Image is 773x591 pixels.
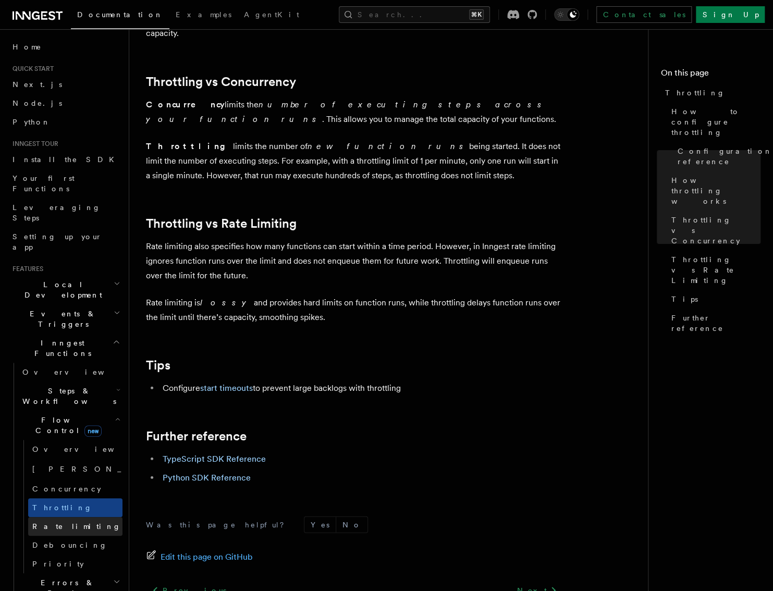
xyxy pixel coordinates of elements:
[554,8,579,21] button: Toggle dark mode
[18,381,122,411] button: Steps & Workflows
[661,83,760,102] a: Throttling
[32,485,101,493] span: Concurrency
[308,141,469,151] em: new function runs
[673,142,760,171] a: Configuration reference
[8,304,122,334] button: Events & Triggers
[667,102,760,142] a: How to configure throttling
[28,459,122,479] a: [PERSON_NAME]
[304,516,336,532] button: Yes
[8,75,122,94] a: Next.js
[161,549,253,564] span: Edit this page on GitHub
[671,106,760,138] span: How to configure throttling
[8,309,114,329] span: Events & Triggers
[32,560,84,568] span: Priority
[8,279,114,300] span: Local Development
[661,67,760,83] h4: On this page
[146,295,563,324] p: Rate limiting is and provides hard limits on function runs, while throttling delays function runs...
[163,472,251,482] a: Python SDK Reference
[146,216,297,230] a: Throttling vs Rate Limiting
[13,174,75,193] span: Your first Functions
[667,290,760,309] a: Tips
[8,334,122,363] button: Inngest Functions
[8,113,122,131] a: Python
[8,275,122,304] button: Local Development
[146,141,233,151] strong: Throttling
[8,198,122,227] a: Leveraging Steps
[200,383,253,392] a: start timeouts
[8,265,43,273] span: Features
[28,440,122,459] a: Overview
[28,479,122,498] a: Concurrency
[32,522,121,531] span: Rate limiting
[13,42,42,52] span: Home
[667,309,760,338] a: Further reference
[159,380,563,395] li: Configure to prevent large backlogs with throttling
[77,10,163,19] span: Documentation
[146,549,253,564] a: Edit this page on GitHub
[671,294,698,304] span: Tips
[8,169,122,198] a: Your first Functions
[28,517,122,536] a: Rate limiting
[8,227,122,256] a: Setting up your app
[8,140,58,148] span: Inngest tour
[18,415,115,436] span: Flow Control
[596,6,692,23] a: Contact sales
[13,155,120,164] span: Install the SDK
[18,386,116,407] span: Steps & Workflows
[665,88,725,98] span: Throttling
[28,536,122,555] a: Debouncing
[667,211,760,250] a: Throttling vs Concurrency
[146,139,563,182] p: limits the number of being started. It does not limit the number of executing steps. For example,...
[146,428,247,443] a: Further reference
[13,118,51,126] span: Python
[671,254,760,286] span: Throttling vs Rate Limiting
[671,313,760,334] span: Further reference
[146,99,547,124] em: number of executing steps across your function runs
[13,203,101,222] span: Leveraging Steps
[146,358,170,372] a: Tips
[667,250,760,290] a: Throttling vs Rate Limiting
[84,425,102,437] span: new
[667,171,760,211] a: How throttling works
[32,503,92,512] span: Throttling
[32,465,185,473] span: [PERSON_NAME]
[8,38,122,56] a: Home
[8,338,113,359] span: Inngest Functions
[18,440,122,573] div: Flow Controlnew
[22,368,130,376] span: Overview
[696,6,765,23] a: Sign Up
[671,175,760,206] span: How throttling works
[18,411,122,440] button: Flow Controlnew
[146,239,563,282] p: Rate limiting also specifies how many functions can start within a time period. However, in Innge...
[339,6,490,23] button: Search...⌘K
[671,215,760,246] span: Throttling vs Concurrency
[28,498,122,517] a: Throttling
[146,519,291,530] p: Was this page helpful?
[18,363,122,381] a: Overview
[146,97,563,126] p: limits the . This allows you to manage the total capacity of your functions.
[200,297,254,307] em: lossy
[32,445,140,453] span: Overview
[336,516,367,532] button: No
[13,80,62,89] span: Next.js
[13,232,102,251] span: Setting up your app
[13,99,62,107] span: Node.js
[146,74,296,89] a: Throttling vs Concurrency
[71,3,169,29] a: Documentation
[469,9,484,20] kbd: ⌘K
[8,65,54,73] span: Quick start
[176,10,231,19] span: Examples
[163,453,266,463] a: TypeScript SDK Reference
[238,3,305,28] a: AgentKit
[678,146,772,167] span: Configuration reference
[146,99,225,109] strong: Concurrency
[28,555,122,573] a: Priority
[169,3,238,28] a: Examples
[8,94,122,113] a: Node.js
[32,541,107,549] span: Debouncing
[8,150,122,169] a: Install the SDK
[244,10,299,19] span: AgentKit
